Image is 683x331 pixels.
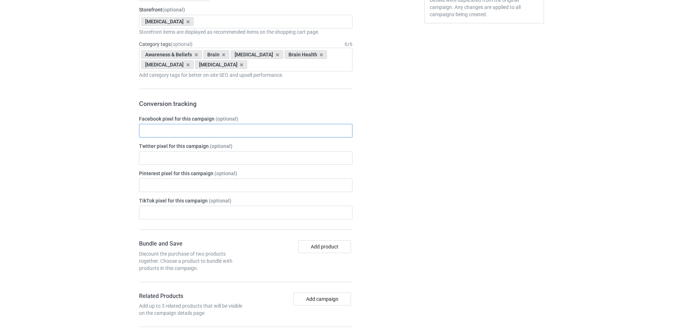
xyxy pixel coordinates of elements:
div: [MEDICAL_DATA] [141,60,194,69]
label: TikTok pixel for this campaign [139,197,352,204]
h3: Conversion tracking [139,99,352,108]
div: Add up to 3 related products that will be visible on the campaign details page [139,302,243,317]
div: [MEDICAL_DATA] [141,17,194,26]
span: (optional) [216,116,238,122]
h4: Bundle and Save [139,240,243,248]
div: Storefront items are displayed as recommended items on the shopping cart page. [139,28,352,36]
h4: Related Products [139,293,243,300]
button: Add campaign [294,293,351,306]
div: [MEDICAL_DATA] [231,50,283,59]
div: 6 / 6 [345,41,352,48]
div: Brain Health [285,50,327,59]
label: Facebook pixel for this campaign [139,115,352,122]
span: (optional) [171,41,193,47]
div: Brain [203,50,230,59]
label: Twitter pixel for this campaign [139,143,352,150]
label: Pinterest pixel for this campaign [139,170,352,177]
div: [MEDICAL_DATA] [195,60,248,69]
span: (optional) [210,143,232,149]
span: (optional) [209,198,231,204]
span: (optional) [214,171,237,176]
div: Add category tags for better on-site SEO and upsell performance. [139,71,352,79]
span: (optional) [162,7,185,13]
div: Discount the purchase of two products together. Choose a product to bundle with products in this ... [139,250,243,272]
button: Add product [298,240,351,253]
div: Awareness & Beliefs [141,50,202,59]
label: Category tags [139,41,193,48]
label: Storefront [139,6,352,13]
